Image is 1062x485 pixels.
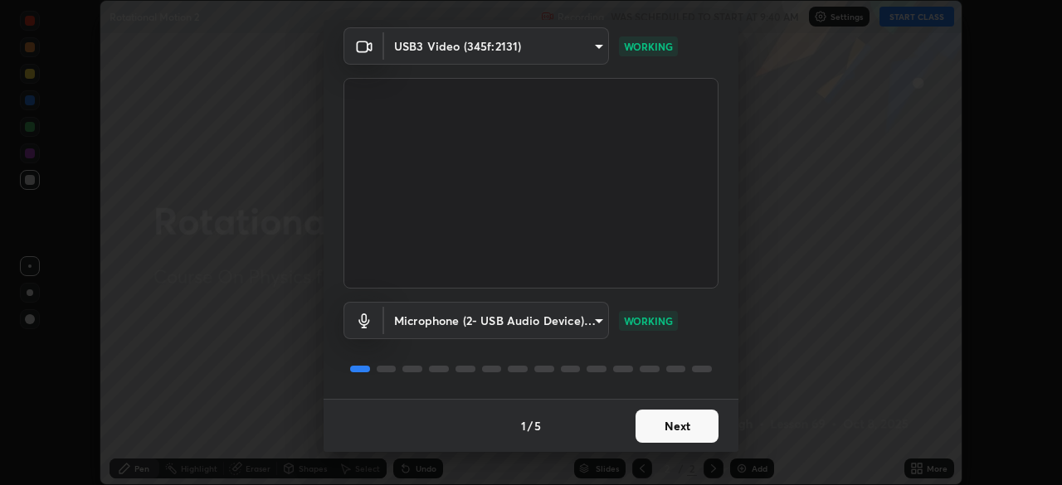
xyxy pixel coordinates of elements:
p: WORKING [624,39,673,54]
h4: 1 [521,417,526,434]
div: USB3 Video (345f:2131) [384,302,609,339]
button: Next [636,410,719,443]
h4: 5 [534,417,541,434]
p: WORKING [624,313,673,328]
div: USB3 Video (345f:2131) [384,27,609,65]
h4: / [528,417,533,434]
